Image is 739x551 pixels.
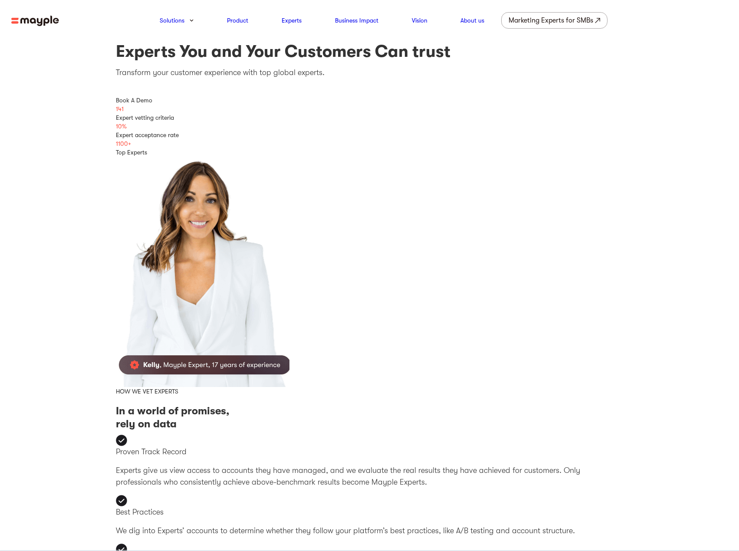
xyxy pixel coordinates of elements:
[116,157,289,387] img: Mark Farias Mayple Expert
[412,15,427,26] a: Vision
[116,446,624,458] p: Proven Track Record
[116,148,624,157] div: Top Experts
[116,96,624,105] div: Book A Demo
[116,41,624,62] h1: Experts You and Your Customers Can trust
[116,105,624,113] div: 141
[116,506,624,518] p: Best Practices
[116,525,624,537] p: We dig into Experts’ accounts to determine whether they follow your platform’s best practices, li...
[282,15,302,26] a: Experts
[116,122,624,131] div: 10%
[116,139,624,148] div: 1100+
[501,12,608,29] a: Marketing Experts for SMBs
[116,465,624,488] p: Experts give us view access to accounts they have managed, and we evaluate the real results they ...
[509,14,593,26] div: Marketing Experts for SMBs
[116,113,624,122] div: Expert vetting criteria
[116,387,624,396] div: HOW WE VET EXPERTS
[116,67,624,79] p: Transform your customer experience with top global experts.
[11,16,59,26] img: mayple-logo
[116,131,624,139] div: Expert acceptance rate
[460,15,484,26] a: About us
[160,15,184,26] a: Solutions
[227,15,248,26] a: Product
[116,404,624,430] h3: In a world of promises, rely on data
[190,19,194,22] img: arrow-down
[335,15,378,26] a: Business Impact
